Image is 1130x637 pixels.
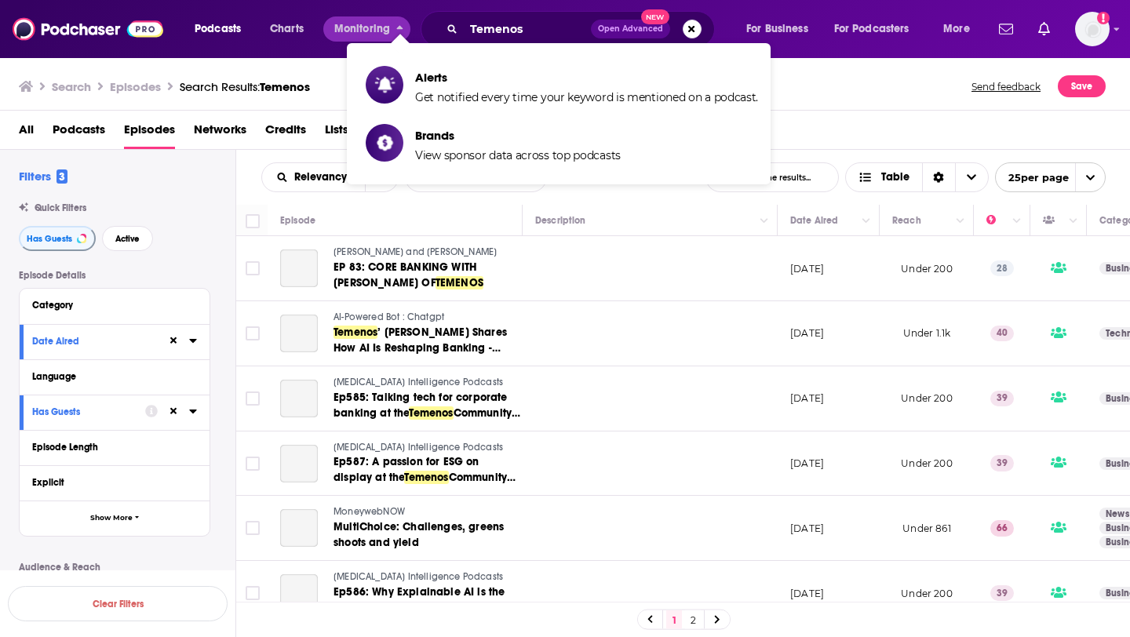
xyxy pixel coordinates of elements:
[790,211,838,230] div: Date Aired
[246,521,260,535] span: Toggle select row
[334,260,476,289] span: EP 83: CORE BANKING WITH [PERSON_NAME] OF
[1043,211,1065,230] div: Has Guests
[334,311,444,322] span: AI-Powered Bot : Chatgpt
[790,262,824,275] p: [DATE]
[194,117,246,149] a: Networks
[755,212,774,231] button: Column Actions
[246,586,260,600] span: Toggle select row
[993,16,1019,42] a: Show notifications dropdown
[323,16,410,42] button: close menu
[535,211,585,230] div: Description
[415,90,758,104] span: Get notified every time your keyword is mentioned on a podcast.
[409,406,453,420] span: Temenos
[32,472,197,492] button: Explicit
[195,18,241,40] span: Podcasts
[280,211,315,230] div: Episode
[334,390,520,421] a: Ep585: Talking tech for corporate banking at theTemenosCommunity Forum 2023
[901,457,953,469] span: Under 200
[903,327,951,339] span: Under 1.1k
[20,500,210,536] button: Show More
[334,570,520,584] a: [MEDICAL_DATA] Intelligence Podcasts
[180,79,310,94] a: Search Results:Temenos
[27,235,72,243] span: Has Guests
[32,371,187,382] div: Language
[1008,212,1026,231] button: Column Actions
[56,169,67,184] span: 3
[857,212,876,231] button: Column Actions
[246,261,260,275] span: Toggle select row
[881,172,909,183] span: Table
[334,326,507,370] span: ’ [PERSON_NAME] Shares How AI Is Reshaping Banking - Episode 246
[932,16,990,42] button: open menu
[334,260,520,291] a: EP 83: CORE BANKING WITH [PERSON_NAME] OFTEMENOS
[334,506,405,517] span: MoneywebNOW
[32,437,197,457] button: Episode Length
[436,276,483,289] span: TEMENOS
[53,117,105,149] a: Podcasts
[265,117,306,149] span: Credits
[19,562,210,573] p: Audience & Reach
[246,326,260,340] span: Toggle select row
[325,117,348,149] a: Lists
[990,391,1014,406] p: 39
[334,311,520,325] a: AI-Powered Bot : Chatgpt
[246,391,260,406] span: Toggle select row
[464,16,591,42] input: Search podcasts, credits, & more...
[436,11,730,47] div: Search podcasts, credits, & more...
[790,457,824,470] p: [DATE]
[184,16,261,42] button: open menu
[1064,212,1083,231] button: Column Actions
[901,588,953,599] span: Under 200
[334,584,520,616] a: Ep586: Why Explainable AI is the right AI for banks
[19,117,34,149] a: All
[845,162,989,192] h2: Choose View
[334,377,503,388] span: [MEDICAL_DATA] Intelligence Podcasts
[19,226,96,251] button: Has Guests
[334,441,520,455] a: [MEDICAL_DATA] Intelligence Podcasts
[124,117,175,149] a: Episodes
[901,392,953,404] span: Under 200
[943,18,970,40] span: More
[90,514,133,522] span: Show More
[13,14,163,44] img: Podchaser - Follow, Share and Rate Podcasts
[32,406,135,417] div: Has Guests
[334,455,479,484] span: Ep587: A passion for ESG on display at the
[902,522,951,534] span: Under 861
[270,18,304,40] span: Charts
[334,505,520,519] a: MoneywebNOW
[246,457,260,471] span: Toggle select row
[990,326,1014,341] p: 40
[641,9,669,24] span: New
[334,571,503,582] span: [MEDICAL_DATA] Intelligence Podcasts
[922,163,955,191] div: Sort Direction
[32,402,145,421] button: Has Guests
[996,166,1069,190] span: 25 per page
[666,610,682,629] a: 1
[1075,12,1110,46] img: User Profile
[8,586,228,621] button: Clear Filters
[32,295,197,315] button: Category
[951,212,970,231] button: Column Actions
[334,585,505,614] span: Ep586: Why Explainable AI is the right AI for banks
[591,20,670,38] button: Open AdvancedNew
[334,246,497,257] span: [PERSON_NAME] and [PERSON_NAME]
[32,366,197,386] button: Language
[990,455,1014,471] p: 39
[334,325,520,356] a: Temenos’ [PERSON_NAME] Shares How AI Is Reshaping Banking - Episode 246
[334,519,520,551] a: MultiChoice: Challenges, greens shoots and yield
[261,162,399,192] h2: Choose List sort
[334,326,377,339] span: Temenos
[990,585,1014,601] p: 39
[260,79,310,94] span: Temenos
[1075,12,1110,46] button: Show profile menu
[995,162,1106,192] button: open menu
[892,211,921,230] div: Reach
[32,300,187,311] div: Category
[32,331,167,351] button: Date Aired
[735,16,828,42] button: open menu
